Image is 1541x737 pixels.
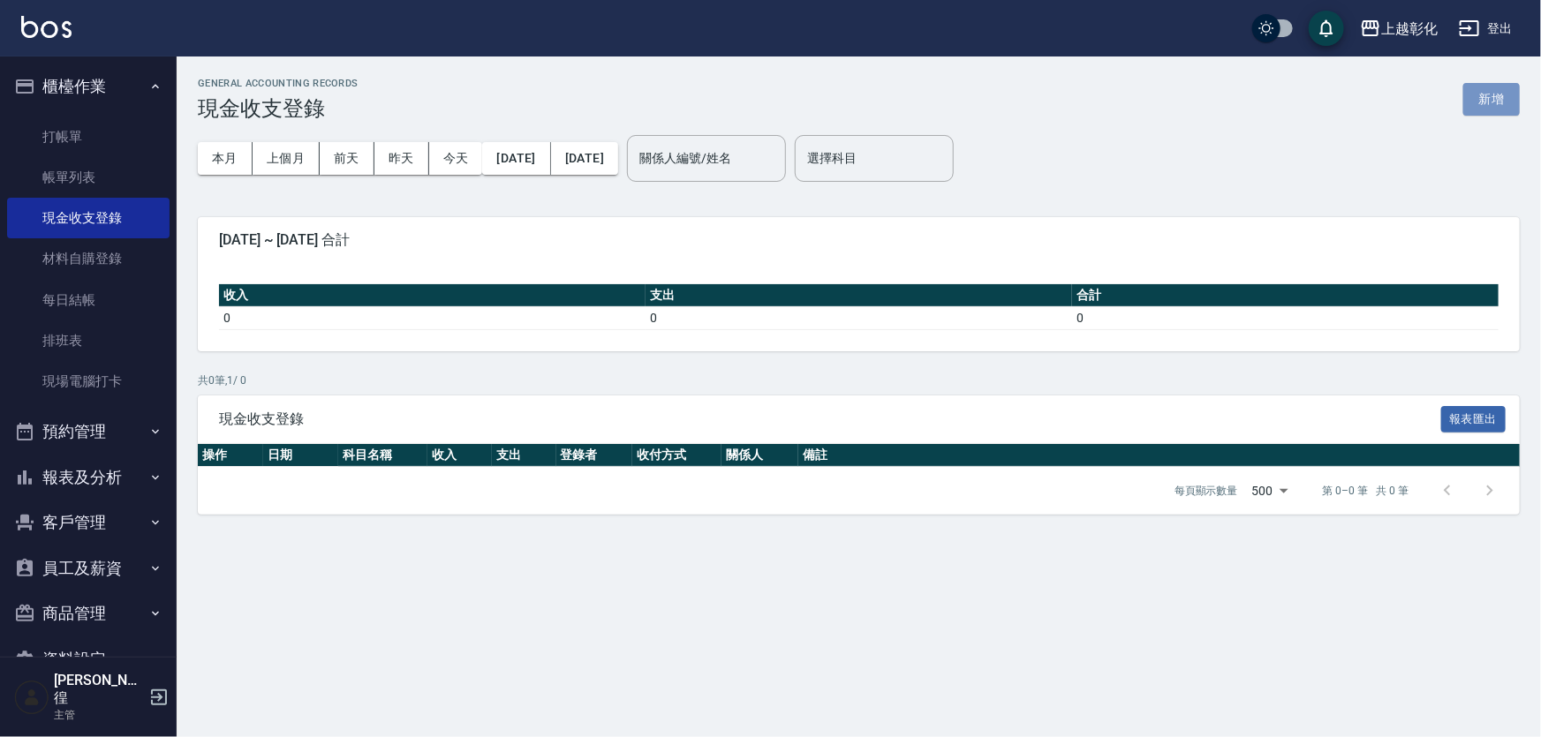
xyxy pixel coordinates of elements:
[54,707,144,723] p: 主管
[219,284,646,307] th: 收入
[7,280,170,320] a: 每日結帳
[7,157,170,198] a: 帳單列表
[374,142,429,175] button: 昨天
[7,320,170,361] a: 排班表
[219,306,646,329] td: 0
[7,361,170,402] a: 現場電腦打卡
[429,142,483,175] button: 今天
[1175,483,1238,499] p: 每頁顯示數量
[1323,483,1409,499] p: 第 0–0 筆 共 0 筆
[1381,18,1438,40] div: 上越彰化
[338,444,427,467] th: 科目名稱
[1452,12,1520,45] button: 登出
[1072,306,1499,329] td: 0
[632,444,721,467] th: 收付方式
[7,117,170,157] a: 打帳單
[646,306,1072,329] td: 0
[320,142,374,175] button: 前天
[219,410,1441,428] span: 現金收支登錄
[798,444,1520,467] th: 備註
[7,64,170,109] button: 櫃檯作業
[721,444,798,467] th: 關係人
[14,680,49,715] img: Person
[7,545,170,591] button: 員工及薪資
[1463,90,1520,107] a: 新增
[482,142,550,175] button: [DATE]
[198,444,263,467] th: 操作
[219,231,1499,249] span: [DATE] ~ [DATE] 合計
[427,444,492,467] th: 收入
[1441,410,1507,426] a: 報表匯出
[1072,284,1499,307] th: 合計
[1245,467,1295,515] div: 500
[646,284,1072,307] th: 支出
[7,238,170,279] a: 材料自購登錄
[7,409,170,455] button: 預約管理
[1441,406,1507,433] button: 報表匯出
[1309,11,1344,46] button: save
[7,455,170,500] button: 報表及分析
[1463,83,1520,116] button: 新增
[556,444,633,467] th: 登錄者
[492,444,556,467] th: 支出
[263,444,338,467] th: 日期
[54,672,144,707] h5: [PERSON_NAME]徨
[7,636,170,682] button: 資料設定
[551,142,618,175] button: [DATE]
[7,198,170,238] a: 現金收支登錄
[21,16,72,38] img: Logo
[7,590,170,636] button: 商品管理
[7,500,170,545] button: 客戶管理
[198,78,359,89] h2: GENERAL ACCOUNTING RECORDS
[1353,11,1445,47] button: 上越彰化
[198,96,359,121] h3: 現金收支登錄
[198,372,1520,388] p: 共 0 筆, 1 / 0
[253,142,320,175] button: 上個月
[198,142,253,175] button: 本月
